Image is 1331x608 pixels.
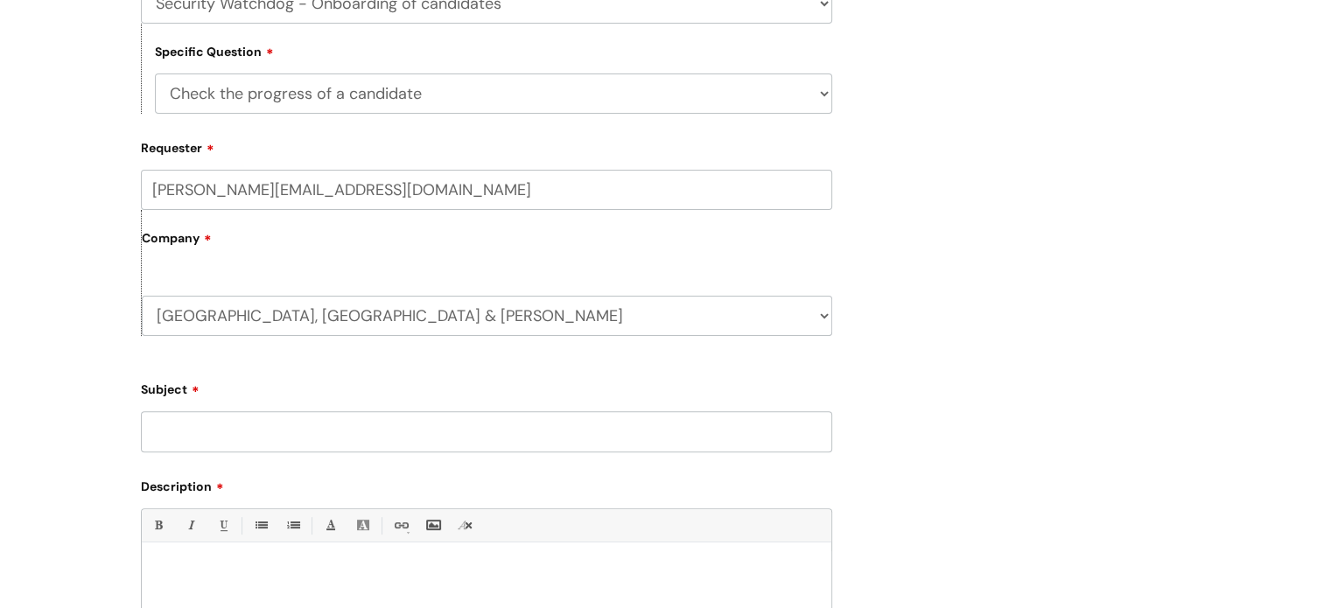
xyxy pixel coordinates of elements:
[352,514,374,536] a: Back Color
[422,514,444,536] a: Insert Image...
[147,514,169,536] a: Bold (Ctrl-B)
[282,514,304,536] a: 1. Ordered List (Ctrl-Shift-8)
[389,514,411,536] a: Link
[141,135,832,156] label: Requester
[141,376,832,397] label: Subject
[142,225,832,264] label: Company
[141,473,832,494] label: Description
[249,514,271,536] a: • Unordered List (Ctrl-Shift-7)
[212,514,234,536] a: Underline(Ctrl-U)
[141,170,832,210] input: Email
[179,514,201,536] a: Italic (Ctrl-I)
[155,42,274,59] label: Specific Question
[454,514,476,536] a: Remove formatting (Ctrl-\)
[319,514,341,536] a: Font Color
